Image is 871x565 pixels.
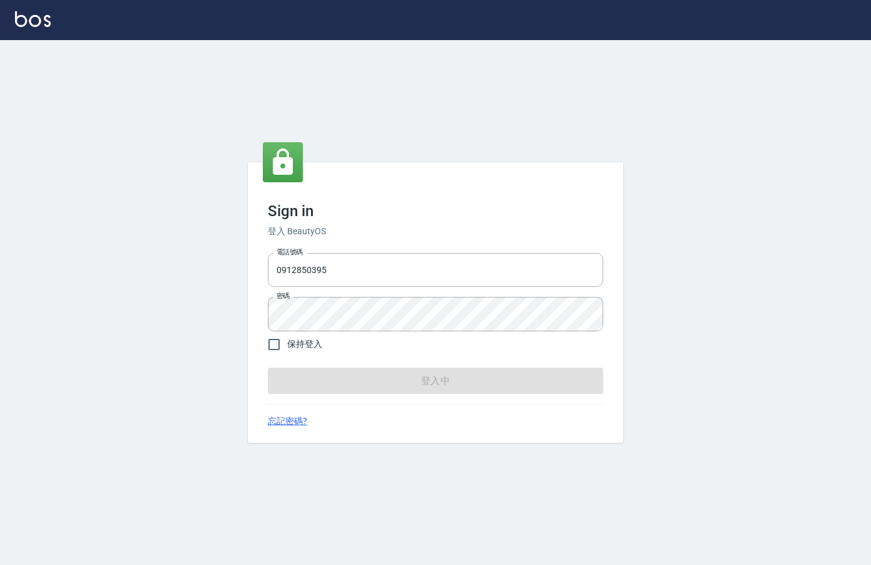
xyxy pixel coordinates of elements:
[15,11,51,27] img: Logo
[277,291,290,301] label: 密碼
[277,247,303,257] label: 電話號碼
[268,415,307,428] a: 忘記密碼?
[287,338,322,351] span: 保持登入
[268,202,603,220] h3: Sign in
[268,225,603,238] h6: 登入 BeautyOS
